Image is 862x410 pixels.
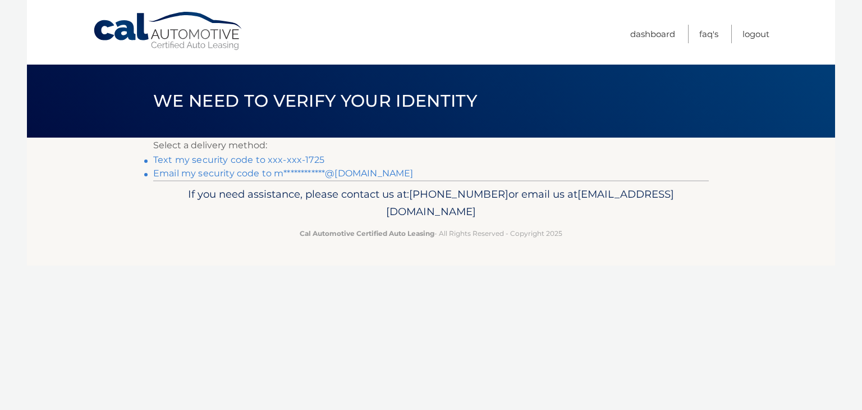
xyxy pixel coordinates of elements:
[742,25,769,43] a: Logout
[161,227,701,239] p: - All Rights Reserved - Copyright 2025
[161,185,701,221] p: If you need assistance, please contact us at: or email us at
[699,25,718,43] a: FAQ's
[93,11,244,51] a: Cal Automotive
[153,138,709,153] p: Select a delivery method:
[630,25,675,43] a: Dashboard
[300,229,434,238] strong: Cal Automotive Certified Auto Leasing
[153,154,324,165] a: Text my security code to xxx-xxx-1725
[409,188,508,201] span: [PHONE_NUMBER]
[153,90,477,111] span: We need to verify your identity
